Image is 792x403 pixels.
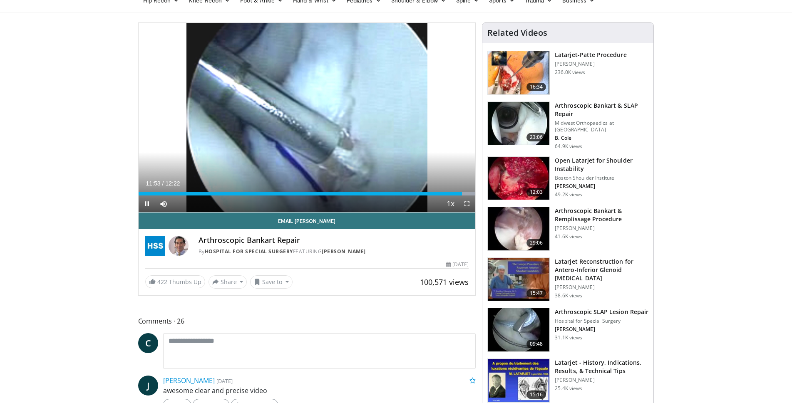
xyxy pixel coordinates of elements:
[139,23,476,213] video-js: Video Player
[322,248,366,255] a: [PERSON_NAME]
[199,236,469,245] h4: Arthroscopic Bankart Repair
[555,143,582,150] p: 64.9K views
[138,333,158,353] a: C
[165,180,180,187] span: 12:22
[487,358,648,403] a: 15:16 Latarjet - History, Indications, Results, & Technical Tips [PERSON_NAME] 25.4K views
[555,377,648,383] p: [PERSON_NAME]
[157,278,167,286] span: 422
[555,334,582,341] p: 31.1K views
[145,275,205,288] a: 422 Thumbs Up
[555,358,648,375] h3: Latarjet - History, Indications, Results, & Technical Tips
[216,377,233,385] small: [DATE]
[555,207,648,223] h3: Arthroscopic Bankart & Remplissage Procedure
[555,233,582,240] p: 41.6K views
[526,239,546,247] span: 29:06
[555,69,585,76] p: 236.0K views
[205,248,293,255] a: Hospital for Special Surgery
[487,257,648,302] a: 15:47 Latarjet Reconstruction for Antero-Inferior Glenoid [MEDICAL_DATA] [PERSON_NAME] 38.6K views
[420,277,469,287] span: 100,571 views
[555,135,648,141] p: B. Cole
[446,261,469,268] div: [DATE]
[163,386,476,396] p: awesome clear and precise video
[555,308,648,316] h3: Arthroscopic SLAP Lesion Repair
[555,120,648,133] p: Midwest Orthopaedics at [GEOGRAPHIC_DATA]
[555,385,582,392] p: 25.4K views
[555,284,648,291] p: [PERSON_NAME]
[138,376,158,396] a: J
[555,225,648,232] p: [PERSON_NAME]
[487,308,648,352] a: 09:48 Arthroscopic SLAP Lesion Repair Hospital for Special Surgery [PERSON_NAME] 31.1K views
[488,258,549,301] img: 38708_0000_3.png.150x105_q85_crop-smart_upscale.jpg
[526,188,546,196] span: 12:03
[526,133,546,141] span: 23:06
[145,236,165,256] img: Hospital for Special Surgery
[487,51,648,95] a: 16:34 Latarjet-Patte Procedure [PERSON_NAME] 236.0K views
[138,316,476,326] span: Comments 26
[459,195,475,212] button: Fullscreen
[555,51,626,59] h3: Latarjet-Patte Procedure
[555,61,626,67] p: [PERSON_NAME]
[555,326,648,333] p: [PERSON_NAME]
[488,308,549,351] img: 6871_3.png.150x105_q85_crop-smart_upscale.jpg
[209,275,247,289] button: Share
[442,195,459,212] button: Playback Rate
[526,340,546,348] span: 09:48
[487,101,648,150] a: 23:06 Arthroscopic Bankart & SLAP Repair Midwest Orthopaedics at [GEOGRAPHIC_DATA] B. Cole 64.9K ...
[250,275,293,289] button: Save to
[488,207,549,250] img: wolf_3.png.150x105_q85_crop-smart_upscale.jpg
[139,195,155,212] button: Pause
[163,376,215,385] a: [PERSON_NAME]
[487,207,648,251] a: 29:06 Arthroscopic Bankart & Remplissage Procedure [PERSON_NAME] 41.6K views
[199,248,469,255] div: By FEATURING
[155,195,172,212] button: Mute
[555,191,582,198] p: 49.2K views
[146,180,161,187] span: 11:53
[162,180,164,187] span: /
[487,156,648,200] a: 12:03 Open Latarjet for Shoulder Instability Boston Shoulder Institute [PERSON_NAME] 49.2K views
[555,318,648,324] p: Hospital for Special Surgery
[169,236,189,256] img: Avatar
[488,359,549,402] img: 706543_3.png.150x105_q85_crop-smart_upscale.jpg
[555,156,648,173] h3: Open Latarjet for Shoulder Instability
[555,292,582,299] p: 38.6K views
[526,289,546,297] span: 15:47
[139,192,476,195] div: Progress Bar
[139,213,476,229] a: Email [PERSON_NAME]
[526,391,546,399] span: 15:16
[526,83,546,91] span: 16:34
[488,51,549,94] img: 617583_3.png.150x105_q85_crop-smart_upscale.jpg
[555,183,648,190] p: [PERSON_NAME]
[488,102,549,145] img: cole_0_3.png.150x105_q85_crop-smart_upscale.jpg
[555,101,648,118] h3: Arthroscopic Bankart & SLAP Repair
[488,157,549,200] img: 944938_3.png.150x105_q85_crop-smart_upscale.jpg
[487,28,547,38] h4: Related Videos
[555,175,648,181] p: Boston Shoulder Institute
[555,257,648,282] h3: Latarjet Reconstruction for Antero-Inferior Glenoid [MEDICAL_DATA]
